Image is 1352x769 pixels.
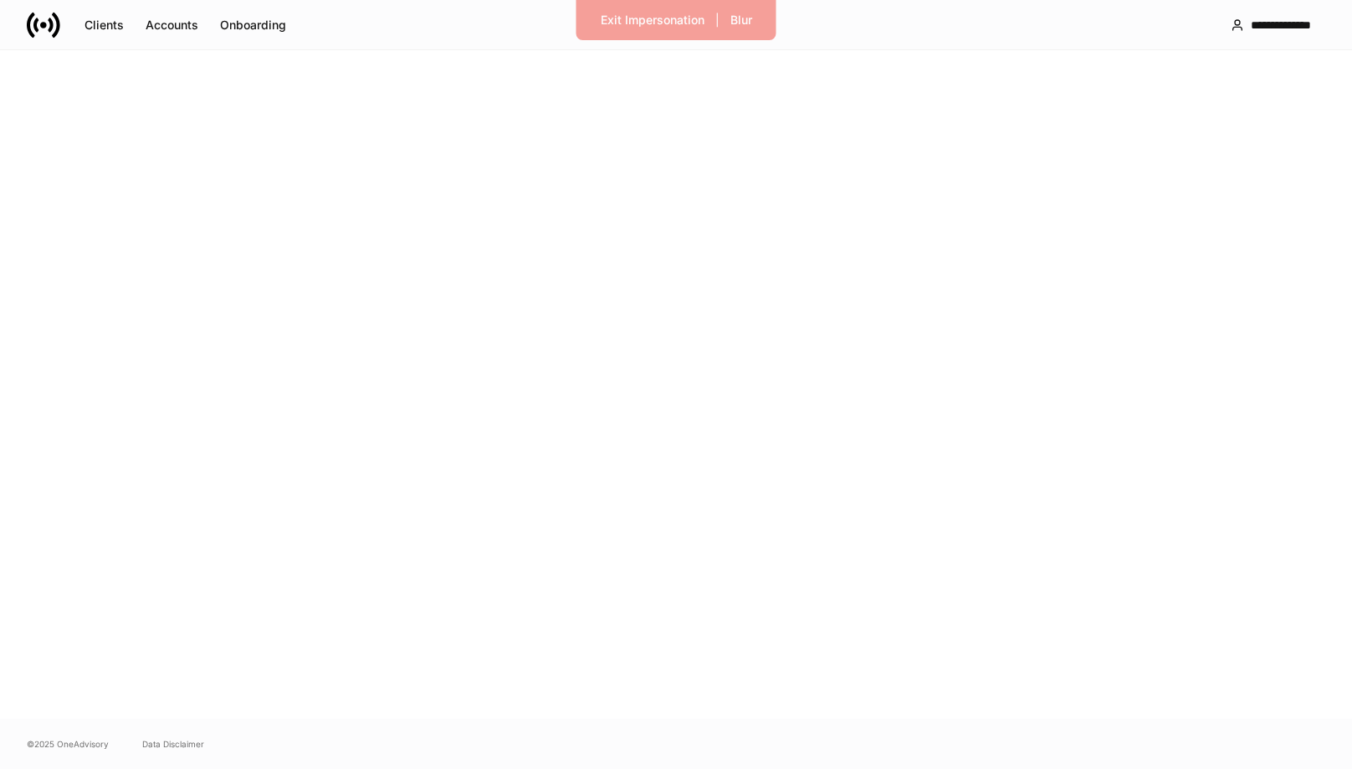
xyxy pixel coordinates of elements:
button: Accounts [135,12,209,38]
a: Data Disclaimer [142,737,204,751]
button: Blur [720,7,763,33]
div: Blur [730,12,752,28]
div: Onboarding [220,17,286,33]
button: Onboarding [209,12,297,38]
span: © 2025 OneAdvisory [27,737,109,751]
button: Exit Impersonation [590,7,715,33]
button: Clients [74,12,135,38]
div: Exit Impersonation [601,12,704,28]
div: Clients [84,17,124,33]
div: Accounts [146,17,198,33]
